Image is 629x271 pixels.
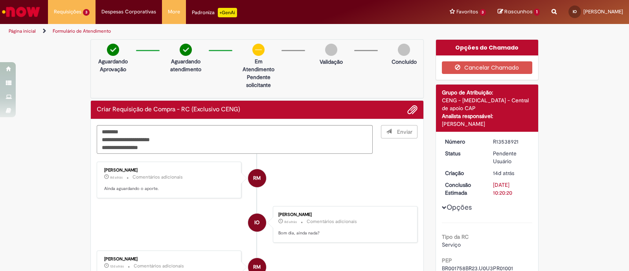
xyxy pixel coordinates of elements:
[180,44,192,56] img: check-circle-green.png
[110,264,124,269] time: 17/09/2025 17:02:57
[284,219,297,224] span: 8d atrás
[104,257,235,262] div: [PERSON_NAME]
[104,186,235,192] p: Ainda aguardando o aporte.
[97,125,373,154] textarea: Digite sua mensagem aqui...
[504,8,533,15] span: Rascunhos
[192,8,237,17] div: Padroniza
[498,8,540,16] a: Rascunhos
[442,257,452,264] b: PEP
[110,175,123,180] time: 22/09/2025 10:15:28
[9,28,36,34] a: Página inicial
[104,168,235,173] div: [PERSON_NAME]
[442,241,461,248] span: Serviço
[307,218,357,225] small: Comentários adicionais
[284,219,297,224] time: 22/09/2025 10:08:14
[493,170,514,177] time: 16/09/2025 11:00:06
[398,44,410,56] img: img-circle-grey.png
[248,169,266,187] div: Raiane Martins
[132,174,183,181] small: Comentários adicionais
[253,169,261,188] span: RM
[278,230,409,236] p: Bom dia, ainda nada?
[239,73,278,89] p: Pendente solicitante
[325,44,337,56] img: img-circle-grey.png
[101,8,156,16] span: Despesas Corporativas
[278,212,409,217] div: [PERSON_NAME]
[442,120,533,128] div: [PERSON_NAME]
[1,4,41,20] img: ServiceNow
[94,57,132,73] p: Aguardando Aprovação
[493,170,514,177] span: 14d atrás
[392,58,417,66] p: Concluído
[493,169,530,177] div: 16/09/2025 11:00:06
[239,57,278,73] p: Em Atendimento
[110,264,124,269] span: 12d atrás
[320,58,343,66] p: Validação
[439,169,487,177] dt: Criação
[583,8,623,15] span: [PERSON_NAME]
[439,149,487,157] dt: Status
[53,28,111,34] a: Formulário de Atendimento
[168,8,180,16] span: More
[107,44,119,56] img: check-circle-green.png
[442,61,533,74] button: Cancelar Chamado
[442,96,533,112] div: CENG - [MEDICAL_DATA] - Central de apoio CAP
[442,112,533,120] div: Analista responsável:
[407,105,417,115] button: Adicionar anexos
[83,9,90,16] span: 3
[6,24,414,39] ul: Trilhas de página
[493,138,530,146] div: R13538921
[254,213,259,232] span: IO
[480,9,486,16] span: 3
[439,181,487,197] dt: Conclusão Estimada
[54,8,81,16] span: Requisições
[110,175,123,180] span: 8d atrás
[436,40,539,55] div: Opções do Chamado
[248,214,266,232] div: Isadora de Oliveira
[134,263,184,269] small: Comentários adicionais
[442,233,469,240] b: Tipo da RC
[493,181,530,197] div: [DATE] 10:20:20
[442,88,533,96] div: Grupo de Atribuição:
[439,138,487,146] dt: Número
[534,9,540,16] span: 1
[218,8,237,17] p: +GenAi
[493,149,530,165] div: Pendente Usuário
[167,57,205,73] p: Aguardando atendimento
[573,9,577,14] span: IO
[456,8,478,16] span: Favoritos
[252,44,265,56] img: circle-minus.png
[97,106,240,113] h2: Criar Requisição de Compra - RC (Exclusivo CENG) Histórico de tíquete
